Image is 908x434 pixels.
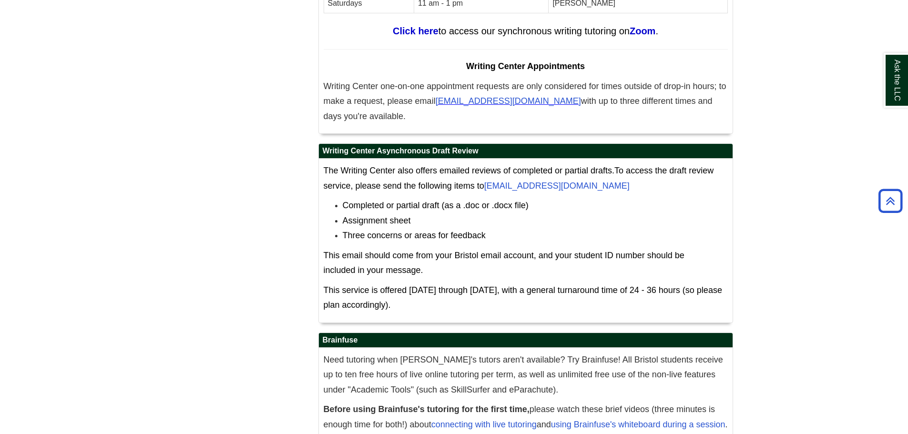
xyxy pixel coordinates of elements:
[324,166,714,191] span: To access the draft review service, please send the following items to
[630,26,655,36] a: Zoom
[436,98,581,105] a: [EMAIL_ADDRESS][DOMAIN_NAME]
[319,144,733,159] h2: Writing Center Asynchronous Draft Review
[343,201,529,210] span: Completed or partial draft (as a .doc or .docx file)
[393,26,439,36] a: Click here
[343,231,486,240] span: Three concerns or areas for feedback
[324,404,728,429] span: please watch these brief videos (three minutes is enough time for both!) about and .
[655,26,658,36] span: .
[484,181,630,191] a: [EMAIL_ADDRESS][DOMAIN_NAME]
[324,251,684,275] span: This email should come from your Bristol email account, and your student ID number should be incl...
[324,81,726,106] span: Writing Center one-on-one appointment requests are only considered for times outside of drop-in h...
[324,285,722,310] span: This service is offered [DATE] through [DATE], with a general turnaround time of 24 - 36 hours (s...
[436,96,581,106] span: [EMAIL_ADDRESS][DOMAIN_NAME]
[343,216,411,225] span: Assignment sheet
[324,166,615,175] span: The Writing Center also offers emailed reviews of completed or partial drafts.
[431,420,537,429] a: connecting with live tutoring
[319,333,733,348] h2: Brainfuse
[466,61,585,71] span: Writing Center Appointments
[875,194,906,207] a: Back to Top
[324,355,723,394] span: Need tutoring when [PERSON_NAME]'s tutors aren't available? Try Brainfuse! All Bristol students r...
[324,96,713,121] span: with up to three different times and days you're available.
[551,420,725,429] a: using Brainfuse's whiteboard during a session
[439,26,630,36] span: to access our synchronous writing tutoring on
[324,404,530,414] strong: Before using Brainfuse's tutoring for the first time,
